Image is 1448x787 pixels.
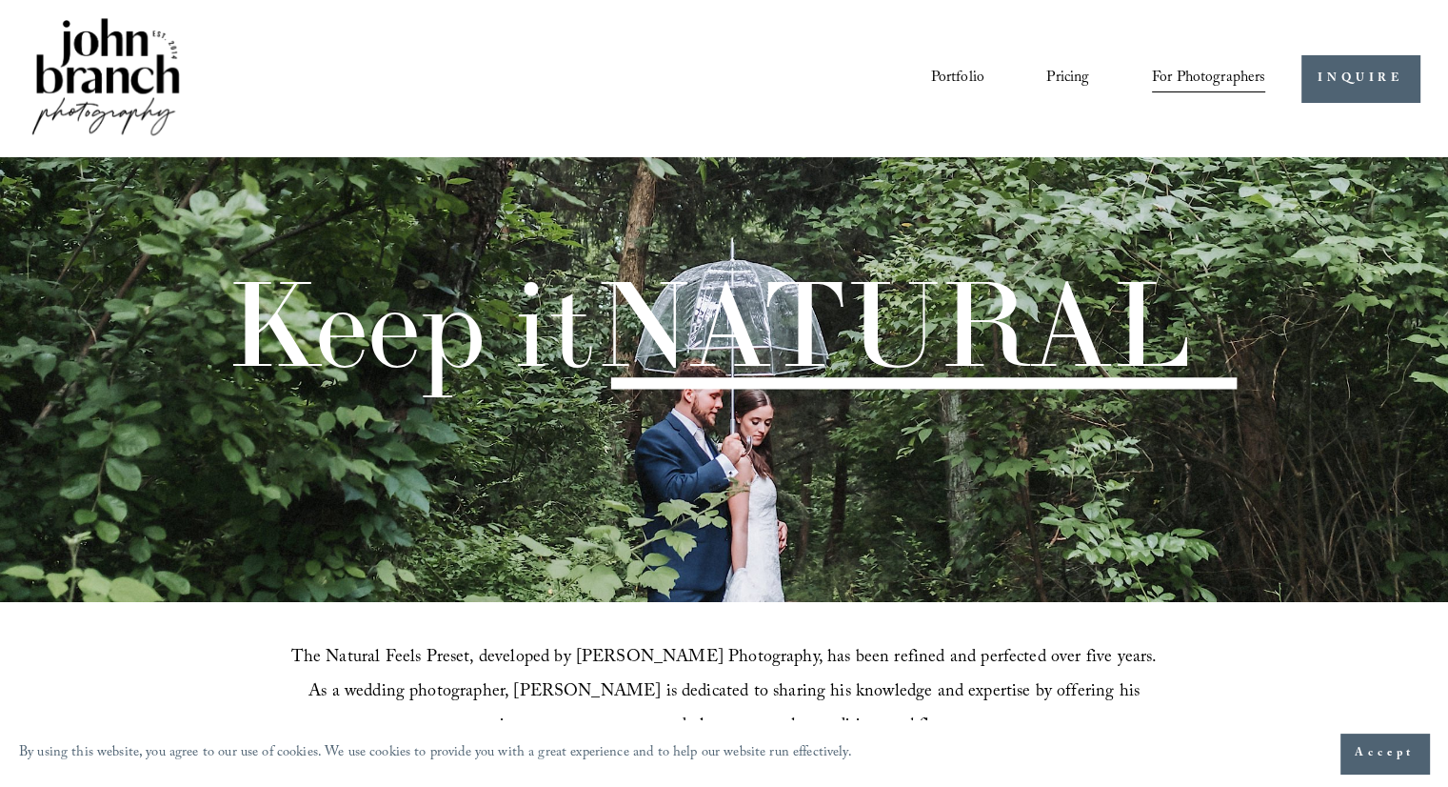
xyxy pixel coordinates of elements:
[291,644,1162,742] span: The Natural Feels Preset, developed by [PERSON_NAME] Photography, has been refined and perfected ...
[29,14,183,143] img: John Branch IV Photography
[1152,64,1266,93] span: For Photographers
[1046,63,1089,95] a: Pricing
[930,63,983,95] a: Portfolio
[1340,734,1429,774] button: Accept
[226,265,1191,384] h1: Keep it
[594,249,1191,398] span: NATURAL
[1355,744,1415,763] span: Accept
[19,740,852,768] p: By using this website, you agree to our use of cookies. We use cookies to provide you with a grea...
[1152,63,1266,95] a: folder dropdown
[1301,55,1418,102] a: INQUIRE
